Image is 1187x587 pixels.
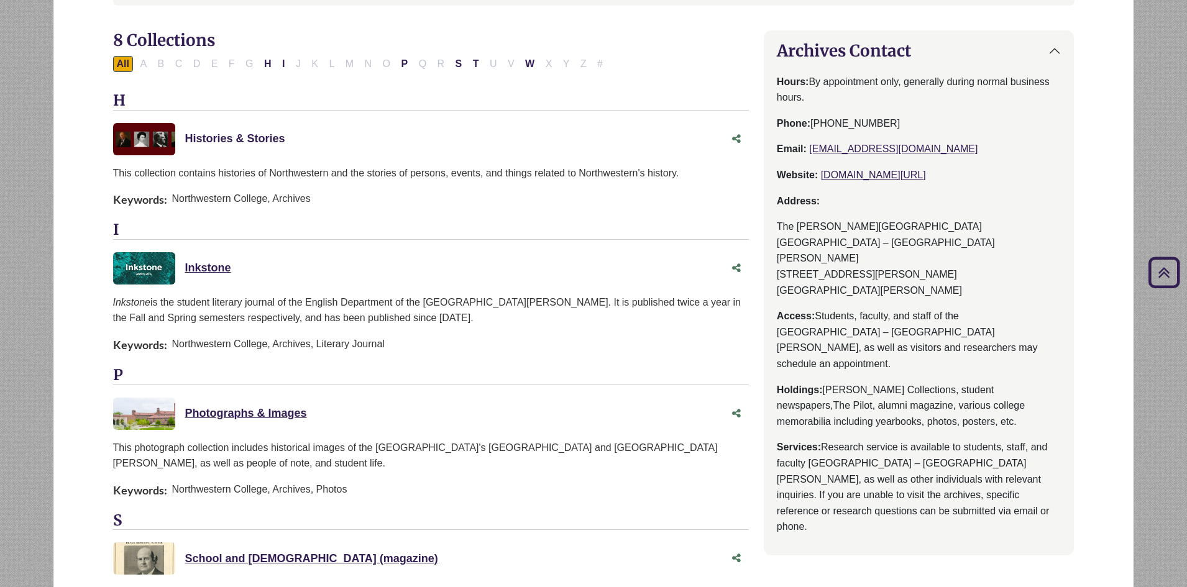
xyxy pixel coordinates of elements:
[777,74,1061,106] p: By appointment only, generally during normal business hours.
[172,336,385,354] span: Northwestern College, Archives, Literary Journal
[777,170,818,180] strong: Website:
[777,311,815,321] strong: Access:
[469,56,483,72] button: Filter Results T
[777,442,821,452] strong: Services:
[724,127,749,151] button: Share this Asset
[821,170,926,180] a: [DOMAIN_NAME][URL]
[398,56,412,72] button: Filter Results P
[113,440,749,471] p: This photograph collection includes historical images of the [GEOGRAPHIC_DATA]'s [GEOGRAPHIC_DATA...
[113,58,608,68] div: Alpha-list to filter by first letter of database name
[113,221,749,240] h3: I
[777,439,1061,535] p: Research service is available to students, staff, and faculty [GEOGRAPHIC_DATA] – [GEOGRAPHIC_DAT...
[777,382,1061,430] p: [PERSON_NAME] Collections, student newspapers,The Pilot, alumni magazine, various college memorab...
[113,366,749,385] h3: P
[113,294,749,326] p: is the student literary journal of the English Department of the [GEOGRAPHIC_DATA][PERSON_NAME]. ...
[777,196,820,206] strong: Address:
[113,30,215,50] span: 8 Collections
[764,31,1074,70] button: Archives Contact
[724,547,749,570] button: Share this Asset
[260,56,275,72] button: Filter Results H
[113,92,749,111] h3: H
[113,165,749,181] p: This collection contains histories of Northwestern and the stories of persons, events, and things...
[777,219,1061,298] p: The [PERSON_NAME][GEOGRAPHIC_DATA] [GEOGRAPHIC_DATA] – [GEOGRAPHIC_DATA][PERSON_NAME] [STREET_ADD...
[777,385,823,395] strong: Holdings:
[809,143,978,154] a: [EMAIL_ADDRESS][DOMAIN_NAME]
[185,262,231,274] a: Inkstone
[185,552,438,565] a: School and [DEMOGRAPHIC_DATA] (magazine)
[521,56,538,72] button: Filter Results W
[777,143,807,154] strong: Email:
[777,116,1061,132] p: [PHONE_NUMBER]
[113,336,167,354] span: Keywords:
[113,191,167,209] span: Keywords:
[724,402,749,425] button: Share this Asset
[113,56,133,72] button: All
[278,56,288,72] button: Filter Results I
[724,257,749,280] button: Share this Asset
[777,308,1061,371] p: Students, faculty, and staff of the [GEOGRAPHIC_DATA] – [GEOGRAPHIC_DATA][PERSON_NAME], as well a...
[777,118,810,129] strong: Phone:
[113,297,150,307] i: Inkstone
[452,56,466,72] button: Filter Results S
[1144,264,1184,281] a: Back to Top
[172,481,347,499] span: Northwestern College, Archives, Photos
[185,132,285,145] a: Histories & Stories
[172,191,311,209] span: Northwestern College, Archives
[185,407,307,419] a: Photographs & Images
[113,512,749,530] h3: S
[113,481,167,499] span: Keywords:
[777,76,809,87] strong: Hours:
